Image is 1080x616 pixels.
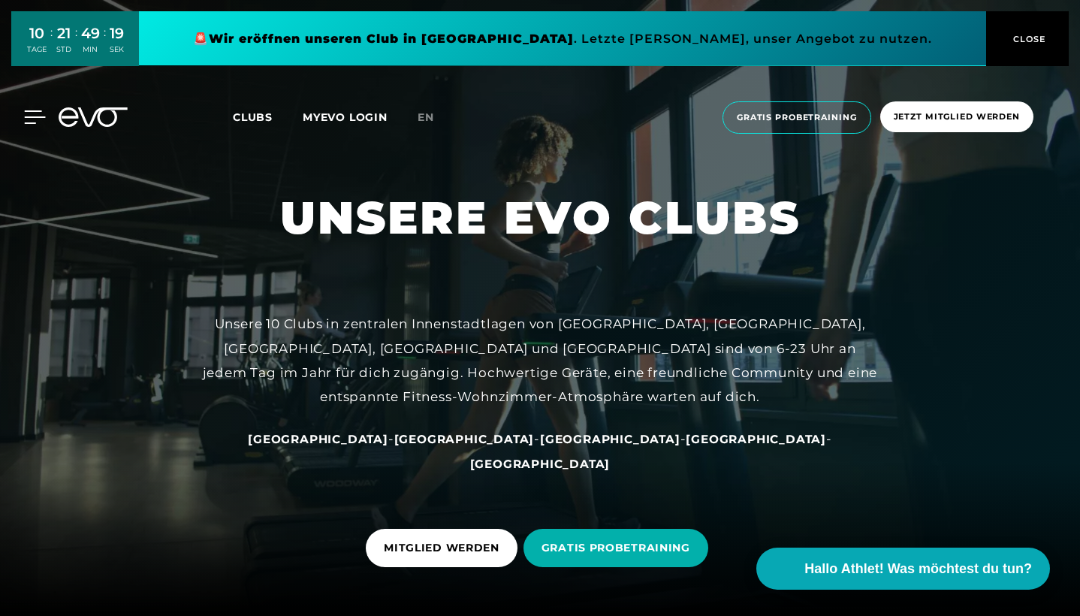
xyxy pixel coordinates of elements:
a: [GEOGRAPHIC_DATA] [248,431,388,446]
div: TAGE [27,44,47,55]
a: Gratis Probetraining [718,101,876,134]
a: Clubs [233,110,303,124]
div: MIN [81,44,100,55]
button: Hallo Athlet! Was möchtest du tun? [756,548,1050,590]
span: [GEOGRAPHIC_DATA] [540,432,680,446]
span: Clubs [233,110,273,124]
div: - - - - [202,427,878,476]
a: [GEOGRAPHIC_DATA] [394,431,535,446]
span: [GEOGRAPHIC_DATA] [394,432,535,446]
span: CLOSE [1009,32,1046,46]
div: SEK [110,44,124,55]
a: GRATIS PROBETRAINING [523,518,714,578]
a: [GEOGRAPHIC_DATA] [540,431,680,446]
a: [GEOGRAPHIC_DATA] [470,456,611,471]
div: 49 [81,23,100,44]
span: en [418,110,434,124]
div: 10 [27,23,47,44]
span: Hallo Athlet! Was möchtest du tun? [804,559,1032,579]
div: 19 [110,23,124,44]
div: : [75,24,77,64]
button: CLOSE [986,11,1069,66]
a: MYEVO LOGIN [303,110,388,124]
span: MITGLIED WERDEN [384,540,499,556]
span: [GEOGRAPHIC_DATA] [686,432,826,446]
span: GRATIS PROBETRAINING [542,540,690,556]
a: [GEOGRAPHIC_DATA] [686,431,826,446]
div: : [50,24,53,64]
div: : [104,24,106,64]
a: Jetzt Mitglied werden [876,101,1038,134]
div: 21 [56,23,71,44]
a: en [418,109,452,126]
span: [GEOGRAPHIC_DATA] [248,432,388,446]
h1: UNSERE EVO CLUBS [280,189,801,247]
a: MITGLIED WERDEN [366,518,523,578]
span: Jetzt Mitglied werden [894,110,1020,123]
div: Unsere 10 Clubs in zentralen Innenstadtlagen von [GEOGRAPHIC_DATA], [GEOGRAPHIC_DATA], [GEOGRAPHI... [202,312,878,409]
div: STD [56,44,71,55]
span: [GEOGRAPHIC_DATA] [470,457,611,471]
span: Gratis Probetraining [737,111,857,124]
